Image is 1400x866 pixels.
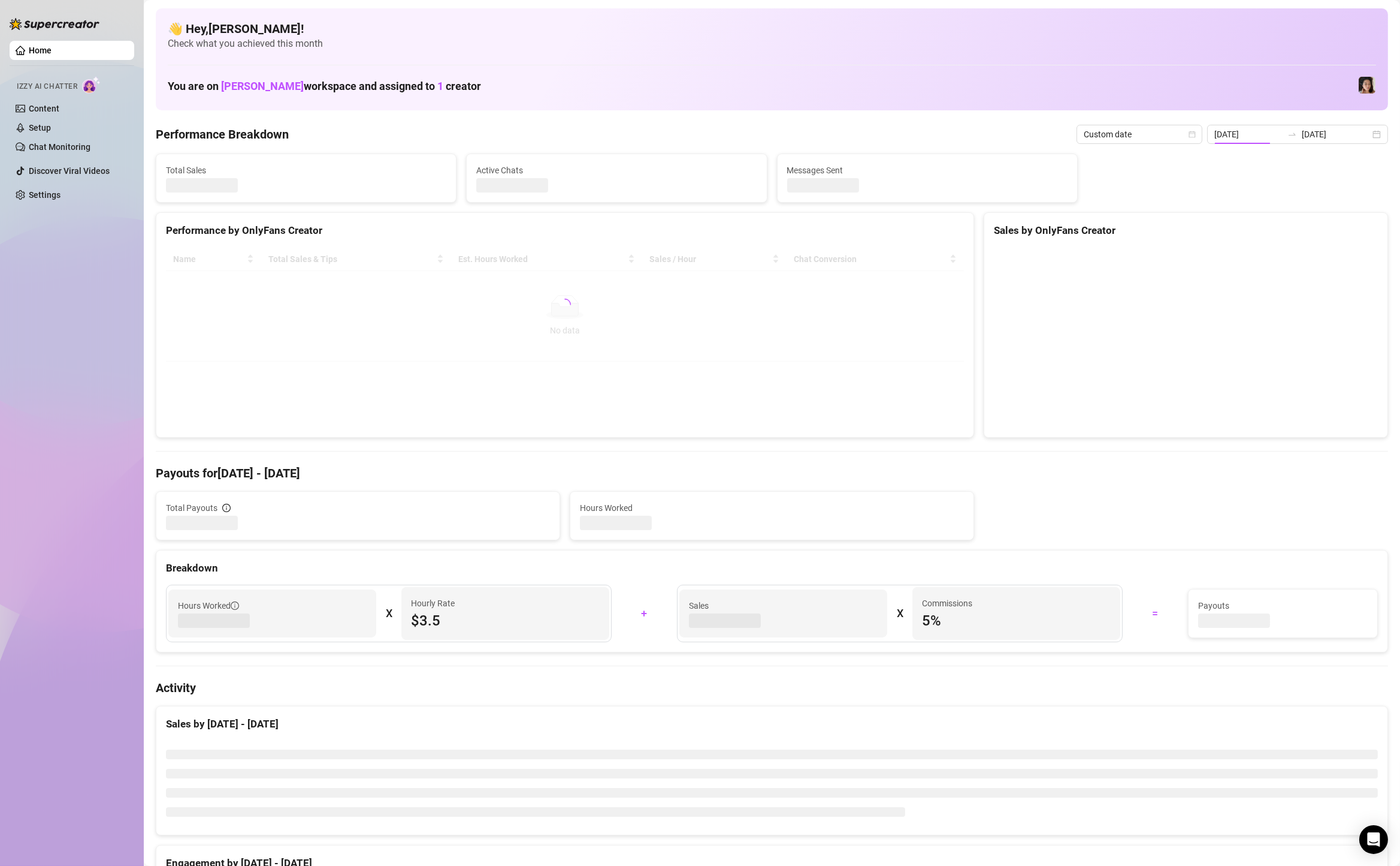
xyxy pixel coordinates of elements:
[168,20,1376,37] h4: 👋 Hey, [PERSON_NAME] !
[411,597,455,610] article: Hourly Rate
[689,599,878,612] span: Sales
[580,501,964,515] span: Hours Worked
[222,504,231,512] span: info-circle
[166,716,1378,732] div: Sales by [DATE] - [DATE]
[29,123,51,133] a: Setup
[437,80,443,92] span: 1
[168,37,1376,50] span: Check what you achieved this month
[1302,128,1370,141] input: End date
[168,80,481,93] h1: You are on workspace and assigned to creator
[1130,604,1181,623] div: =
[1084,125,1195,143] span: Custom date
[166,164,446,177] span: Total Sales
[476,164,757,177] span: Active Chats
[386,604,392,623] div: X
[1359,77,1375,94] img: Luna
[1214,128,1283,141] input: Start date
[156,679,1388,696] h4: Activity
[156,465,1388,482] h4: Payouts for [DATE] - [DATE]
[922,611,1111,630] span: 5 %
[1287,130,1297,139] span: swap-right
[1287,130,1297,139] span: to
[231,602,239,610] span: info-circle
[897,604,903,623] div: X
[10,18,99,30] img: logo-BBDzfeDw.svg
[166,560,1378,576] div: Breakdown
[17,81,77,92] span: Izzy AI Chatter
[166,222,964,239] div: Performance by OnlyFans Creator
[29,166,110,176] a: Discover Viral Videos
[166,501,217,515] span: Total Payouts
[558,298,572,311] span: loading
[29,46,52,55] a: Home
[994,222,1378,239] div: Sales by OnlyFans Creator
[82,76,101,94] img: AI Chatter
[1359,825,1388,854] div: Open Intercom Messenger
[1189,131,1196,138] span: calendar
[29,104,59,113] a: Content
[787,164,1068,177] span: Messages Sent
[1198,599,1368,612] span: Payouts
[411,611,600,630] span: $3.5
[29,142,90,152] a: Chat Monitoring
[922,597,972,610] article: Commissions
[29,190,61,200] a: Settings
[156,126,289,143] h4: Performance Breakdown
[178,599,239,612] span: Hours Worked
[619,604,670,623] div: +
[221,80,304,92] span: [PERSON_NAME]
